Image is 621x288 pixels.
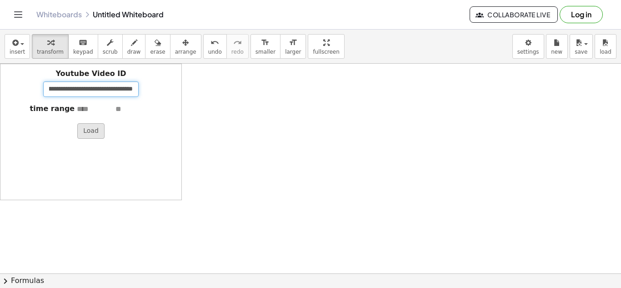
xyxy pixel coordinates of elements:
[73,49,93,55] span: keypad
[103,49,118,55] span: scrub
[122,34,146,59] button: draw
[210,37,219,48] i: undo
[175,49,196,55] span: arrange
[231,49,244,55] span: redo
[68,34,98,59] button: keyboardkeypad
[600,49,611,55] span: load
[79,37,87,48] i: keyboard
[551,49,562,55] span: new
[477,10,550,19] span: Collaborate Live
[560,6,603,23] button: Log in
[36,10,82,19] a: Whiteboards
[250,34,280,59] button: format_sizesmaller
[5,34,30,59] button: insert
[517,49,539,55] span: settings
[470,6,558,23] button: Collaborate Live
[289,37,297,48] i: format_size
[595,34,616,59] button: load
[570,34,593,59] button: save
[208,49,222,55] span: undo
[11,7,25,22] button: Toggle navigation
[308,34,344,59] button: fullscreen
[55,69,126,79] label: Youtube Video ID
[30,104,75,114] label: time range
[226,34,249,59] button: redoredo
[98,34,123,59] button: scrub
[285,49,301,55] span: larger
[203,34,227,59] button: undoundo
[255,49,275,55] span: smaller
[37,49,64,55] span: transform
[261,37,270,48] i: format_size
[280,34,306,59] button: format_sizelarger
[145,34,170,59] button: erase
[10,49,25,55] span: insert
[233,37,242,48] i: redo
[150,49,165,55] span: erase
[313,49,339,55] span: fullscreen
[512,34,544,59] button: settings
[127,49,141,55] span: draw
[77,123,105,139] button: Load
[32,34,69,59] button: transform
[170,34,201,59] button: arrange
[546,34,568,59] button: new
[575,49,587,55] span: save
